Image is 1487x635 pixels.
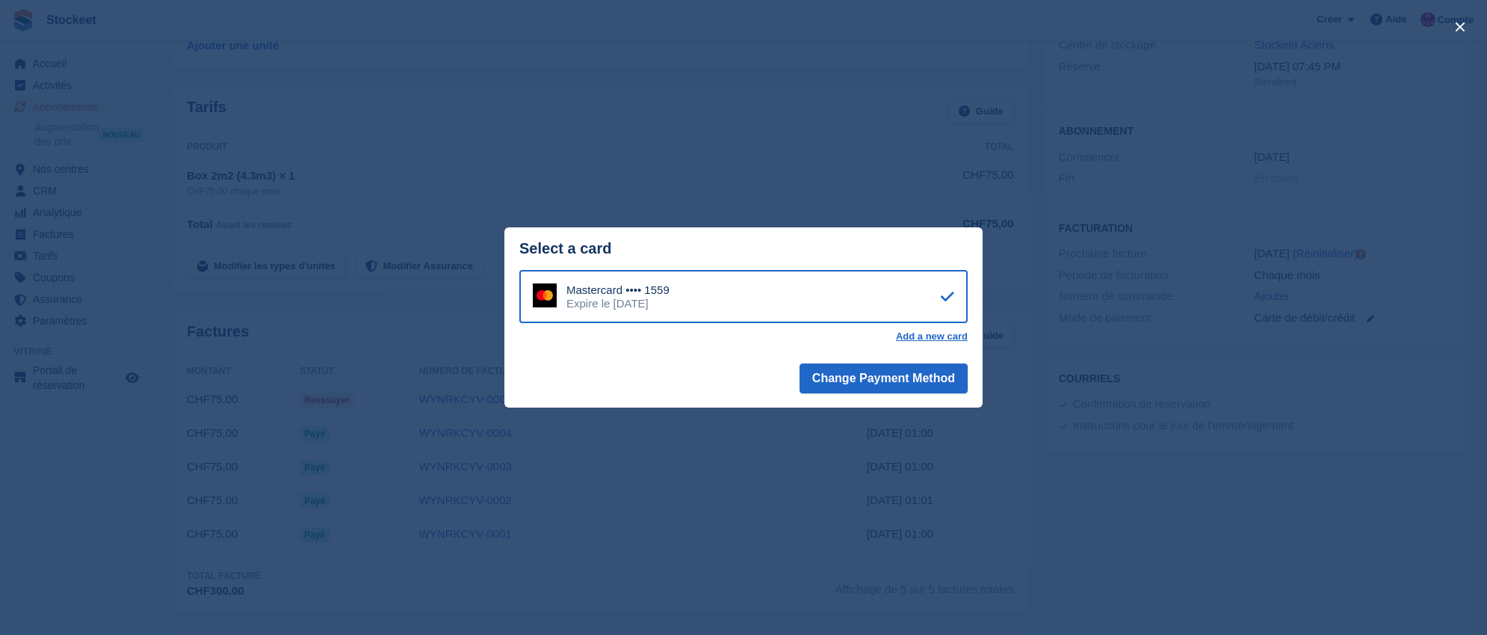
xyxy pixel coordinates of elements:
button: close [1448,15,1472,39]
img: Mastercard Logo [533,283,557,307]
button: Change Payment Method [800,363,968,393]
div: Expire le [DATE] [566,297,670,310]
div: Select a card [519,240,968,257]
div: Mastercard •••• 1559 [566,283,670,297]
a: Add a new card [896,331,968,343]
